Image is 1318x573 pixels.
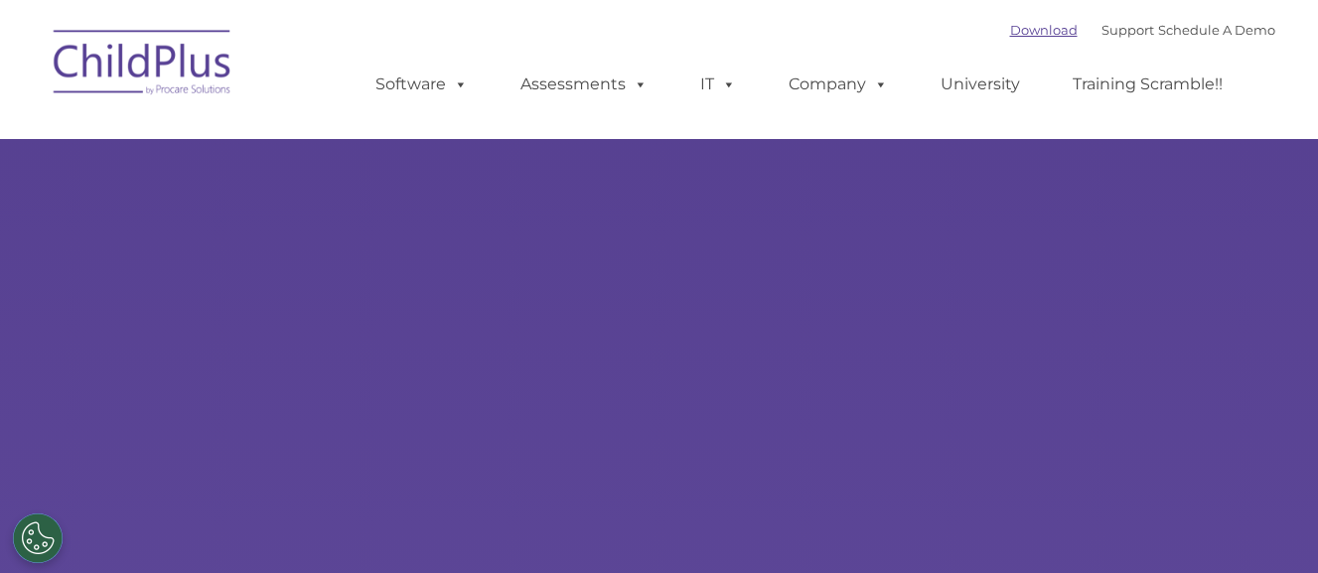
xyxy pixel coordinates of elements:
[276,131,337,146] span: Last name
[769,65,908,104] a: Company
[680,65,756,104] a: IT
[1010,22,1275,38] font: |
[356,65,488,104] a: Software
[1158,22,1275,38] a: Schedule A Demo
[501,65,667,104] a: Assessments
[1053,65,1243,104] a: Training Scramble!!
[1010,22,1078,38] a: Download
[1101,22,1154,38] a: Support
[921,65,1040,104] a: University
[44,16,242,115] img: ChildPlus by Procare Solutions
[276,213,361,227] span: Phone number
[13,513,63,563] button: Cookies Settings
